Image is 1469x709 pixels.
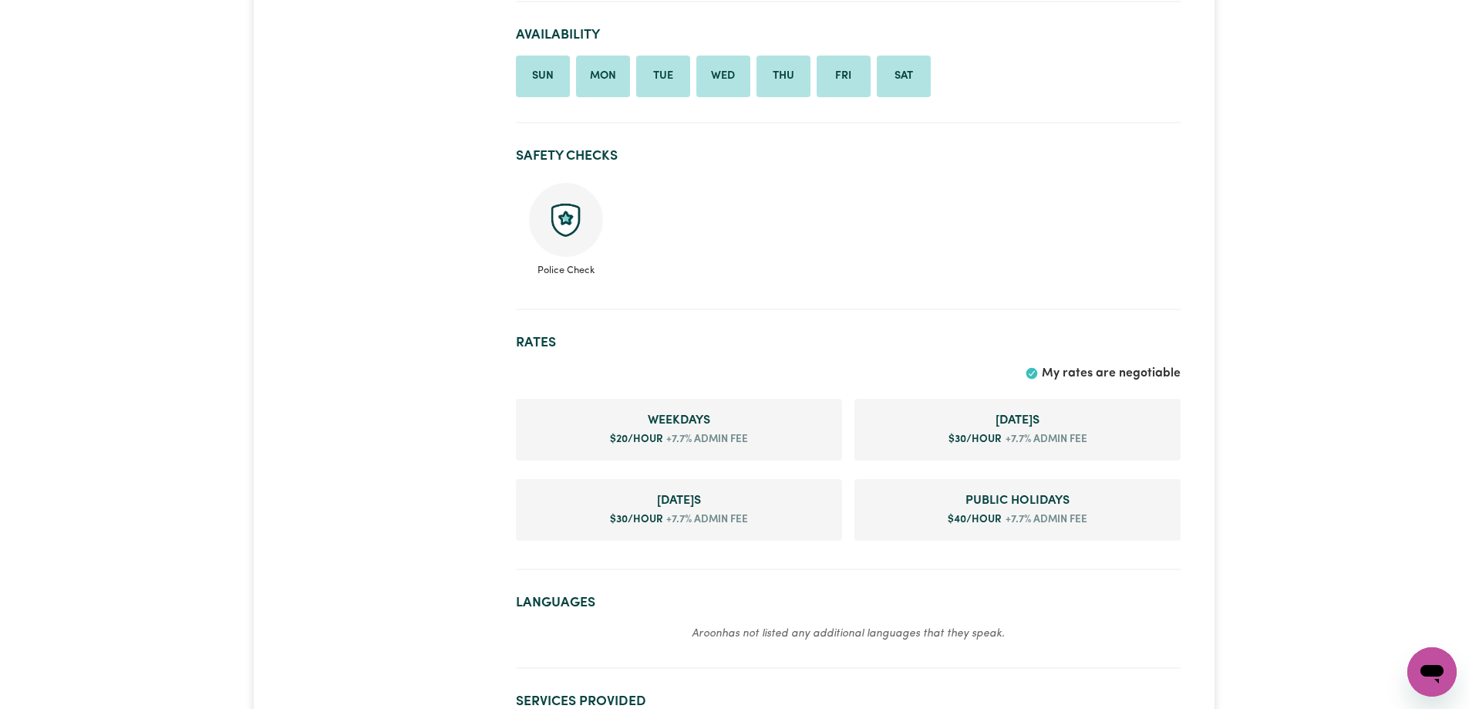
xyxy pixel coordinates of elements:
span: +7.7% admin fee [1002,432,1087,447]
h2: Availability [516,27,1181,43]
span: $ 20 /hour [610,434,663,444]
span: $ 30 /hour [948,434,1002,444]
iframe: Button to launch messaging window [1407,647,1457,697]
span: My rates are negotiable [1042,367,1181,380]
li: Available on Tuesday [636,56,690,97]
span: +7.7% admin fee [1002,512,1087,528]
h2: Languages [516,595,1181,611]
h2: Rates [516,335,1181,351]
span: $ 40 /hour [948,515,1002,525]
span: Weekday rate [528,411,830,430]
li: Available on Thursday [756,56,810,97]
span: +7.7% admin fee [663,512,749,528]
h2: Safety Checks [516,148,1181,164]
span: $ 30 /hour [610,515,663,525]
span: Public Holiday rate [867,491,1168,510]
em: Aroon has not listed any additional languages that they speak. [692,628,1005,640]
li: Available on Monday [576,56,630,97]
span: +7.7% admin fee [663,432,749,447]
li: Available on Wednesday [696,56,750,97]
img: Police check [529,183,603,257]
li: Available on Sunday [516,56,570,97]
span: Sunday rate [528,491,830,510]
span: Saturday rate [867,411,1168,430]
li: Available on Saturday [877,56,931,97]
span: Police Check [528,257,604,278]
li: Available on Friday [817,56,871,97]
